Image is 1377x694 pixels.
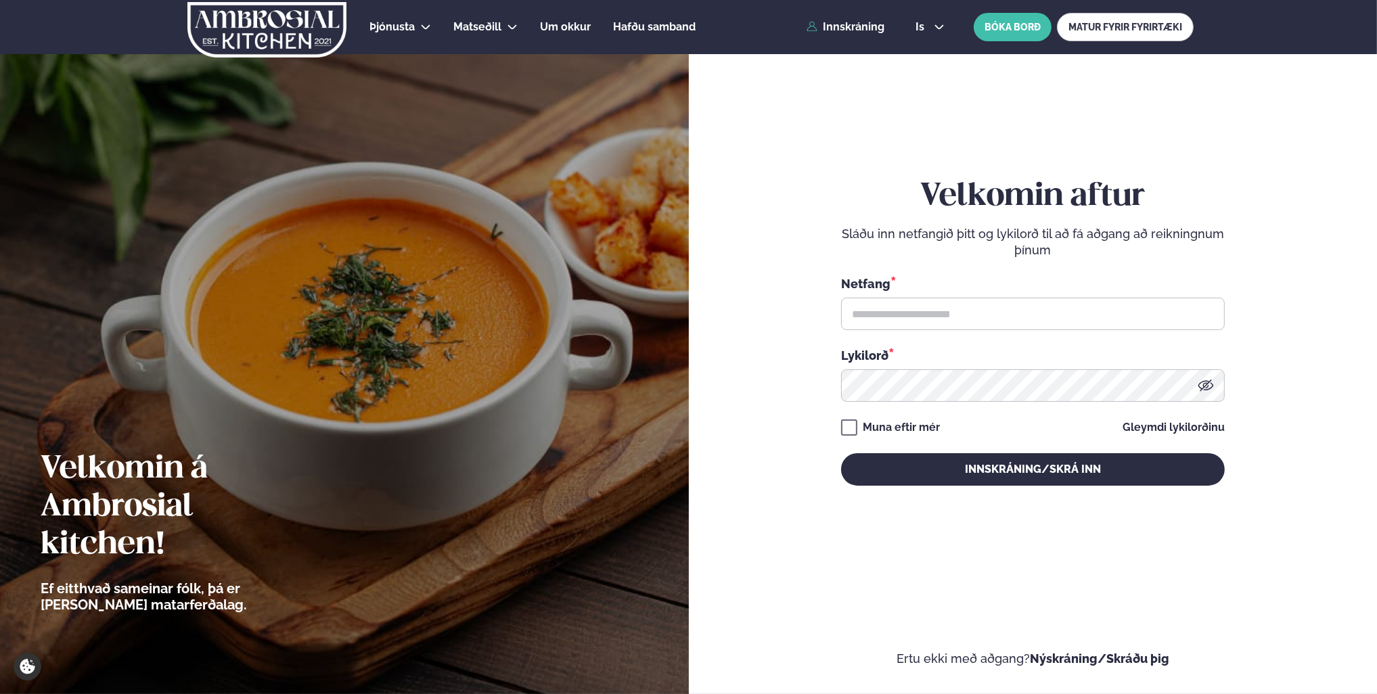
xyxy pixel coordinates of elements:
[841,346,1225,364] div: Lykilorð
[369,20,415,33] span: Þjónusta
[453,20,501,33] span: Matseðill
[905,22,955,32] button: is
[841,453,1225,486] button: Innskráning/Skrá inn
[186,2,348,57] img: logo
[974,13,1052,41] button: BÓKA BORÐ
[841,275,1225,292] div: Netfang
[1057,13,1194,41] a: MATUR FYRIR FYRIRTÆKI
[1030,651,1169,666] a: Nýskráning/Skráðu þig
[613,20,696,33] span: Hafðu samband
[540,19,591,35] a: Um okkur
[41,580,321,613] p: Ef eitthvað sameinar fólk, þá er [PERSON_NAME] matarferðalag.
[453,19,501,35] a: Matseðill
[841,226,1225,258] p: Sláðu inn netfangið þitt og lykilorð til að fá aðgang að reikningnum þínum
[540,20,591,33] span: Um okkur
[841,178,1225,216] h2: Velkomin aftur
[807,21,884,33] a: Innskráning
[1123,422,1225,433] a: Gleymdi lykilorðinu
[369,19,415,35] a: Þjónusta
[41,450,321,564] h2: Velkomin á Ambrosial kitchen!
[14,653,41,680] a: Cookie settings
[916,22,928,32] span: is
[729,651,1337,667] p: Ertu ekki með aðgang?
[613,19,696,35] a: Hafðu samband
